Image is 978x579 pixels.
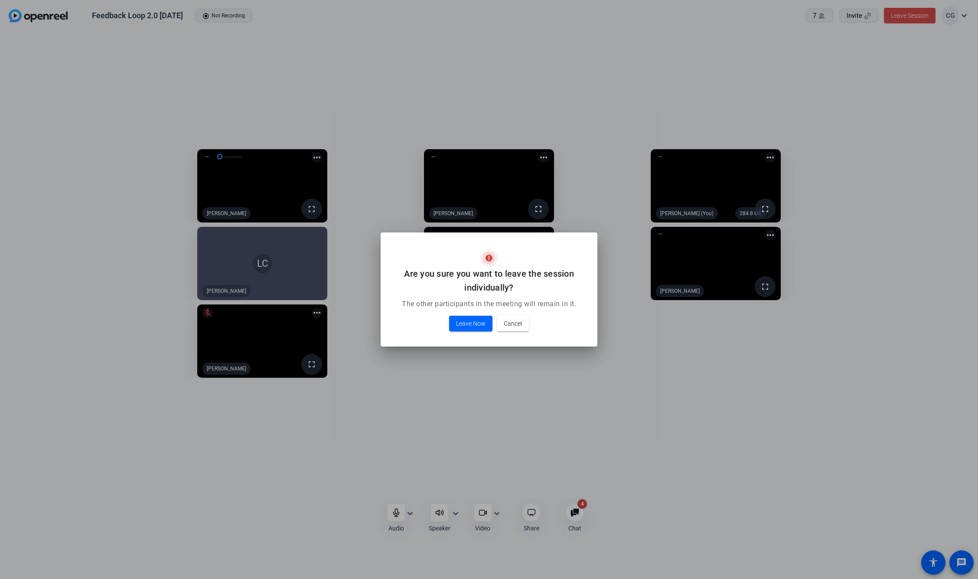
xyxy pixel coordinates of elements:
button: Cancel [497,316,529,331]
button: Leave Now [449,316,492,331]
p: The other participants in the meeting will remain in it. [391,299,587,309]
span: Cancel [504,318,522,329]
h2: Are you sure you want to leave the session individually? [391,267,587,294]
span: Leave Now [456,318,486,329]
